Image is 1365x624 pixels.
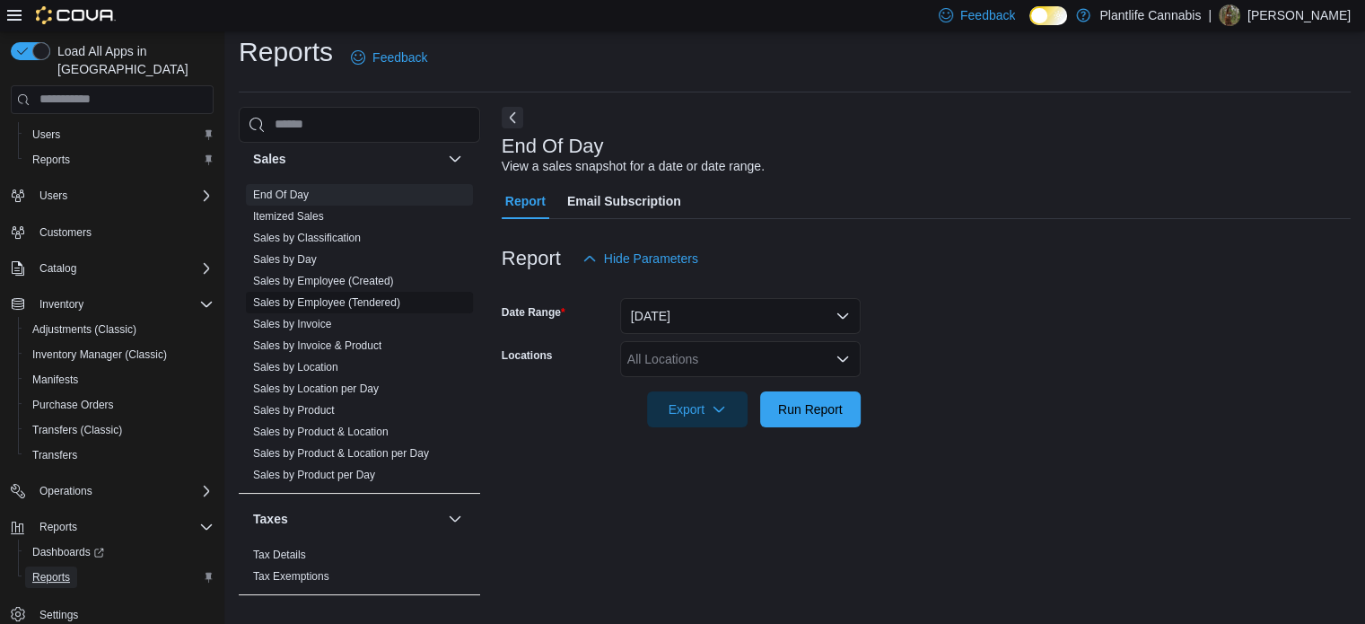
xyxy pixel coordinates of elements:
[25,541,214,563] span: Dashboards
[18,417,221,443] button: Transfers (Classic)
[253,360,338,374] span: Sales by Location
[253,447,429,460] a: Sales by Product & Location per Day
[253,403,335,417] span: Sales by Product
[1219,4,1240,26] div: Kearan Fenton
[1029,25,1030,26] span: Dark Mode
[960,6,1015,24] span: Feedback
[253,150,286,168] h3: Sales
[253,469,375,481] a: Sales by Product per Day
[253,274,394,288] span: Sales by Employee (Created)
[25,567,77,588] a: Reports
[18,392,221,417] button: Purchase Orders
[253,468,375,482] span: Sales by Product per Day
[253,295,400,310] span: Sales by Employee (Tendered)
[4,292,221,317] button: Inventory
[18,342,221,367] button: Inventory Manager (Classic)
[836,352,850,366] button: Open list of options
[32,480,100,502] button: Operations
[39,297,83,312] span: Inventory
[253,318,331,330] a: Sales by Invoice
[25,394,121,416] a: Purchase Orders
[32,516,214,538] span: Reports
[18,317,221,342] button: Adjustments (Classic)
[253,382,379,395] a: Sales by Location per Day
[239,544,480,594] div: Taxes
[32,480,214,502] span: Operations
[647,391,748,427] button: Export
[32,258,214,279] span: Catalog
[25,394,214,416] span: Purchase Orders
[32,127,60,142] span: Users
[32,153,70,167] span: Reports
[1247,4,1351,26] p: [PERSON_NAME]
[253,361,338,374] a: Sales by Location
[32,185,214,207] span: Users
[253,275,394,287] a: Sales by Employee (Created)
[25,541,111,563] a: Dashboards
[502,248,561,269] h3: Report
[253,339,381,352] a: Sales by Invoice & Product
[32,294,214,315] span: Inventory
[253,231,361,245] span: Sales by Classification
[32,258,83,279] button: Catalog
[25,344,174,365] a: Inventory Manager (Classic)
[18,122,221,147] button: Users
[25,419,214,441] span: Transfers (Classic)
[1099,4,1201,26] p: Plantlife Cannabis
[575,241,705,277] button: Hide Parameters
[18,565,221,590] button: Reports
[253,569,329,584] span: Tax Exemptions
[502,348,553,363] label: Locations
[50,42,214,78] span: Load All Apps in [GEOGRAPHIC_DATA]
[253,253,317,266] a: Sales by Day
[253,548,306,562] span: Tax Details
[253,209,324,224] span: Itemized Sales
[444,508,466,530] button: Taxes
[505,183,546,219] span: Report
[444,148,466,170] button: Sales
[32,545,104,559] span: Dashboards
[39,261,76,276] span: Catalog
[25,124,214,145] span: Users
[32,322,136,337] span: Adjustments (Classic)
[32,294,91,315] button: Inventory
[253,232,361,244] a: Sales by Classification
[372,48,427,66] span: Feedback
[502,157,765,176] div: View a sales snapshot for a date or date range.
[39,484,92,498] span: Operations
[39,189,67,203] span: Users
[4,514,221,540] button: Reports
[620,298,861,334] button: [DATE]
[502,107,523,128] button: Next
[4,479,221,504] button: Operations
[32,516,84,538] button: Reports
[253,425,389,439] span: Sales by Product & Location
[32,570,70,584] span: Reports
[36,6,116,24] img: Cova
[253,150,441,168] button: Sales
[344,40,434,75] a: Feedback
[25,344,214,365] span: Inventory Manager (Classic)
[18,443,221,468] button: Transfers
[253,426,389,438] a: Sales by Product & Location
[32,373,78,387] span: Manifests
[760,391,861,427] button: Run Report
[253,338,381,353] span: Sales by Invoice & Product
[25,419,129,441] a: Transfers (Classic)
[253,188,309,202] span: End Of Day
[253,189,309,201] a: End Of Day
[25,369,214,391] span: Manifests
[32,347,167,362] span: Inventory Manager (Classic)
[4,183,221,208] button: Users
[253,210,324,223] a: Itemized Sales
[253,317,331,331] span: Sales by Invoice
[39,225,92,240] span: Customers
[1029,6,1067,25] input: Dark Mode
[18,147,221,172] button: Reports
[25,444,84,466] a: Transfers
[39,608,78,622] span: Settings
[32,221,214,243] span: Customers
[25,567,214,588] span: Reports
[25,369,85,391] a: Manifests
[18,540,221,565] a: Dashboards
